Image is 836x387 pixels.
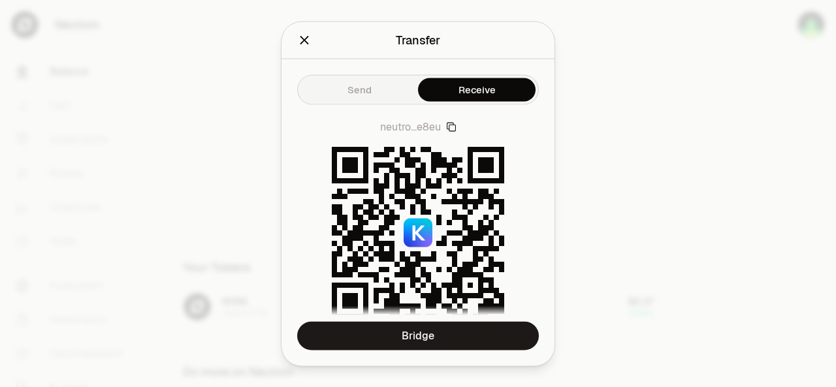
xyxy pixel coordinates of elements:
a: Bridge [297,321,539,350]
button: Send [300,78,418,101]
span: neutro...e8eu [380,120,441,133]
button: neutro...e8eu [380,120,457,133]
button: Receive [418,78,536,101]
div: Transfer [396,31,440,49]
button: Close [297,31,312,49]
